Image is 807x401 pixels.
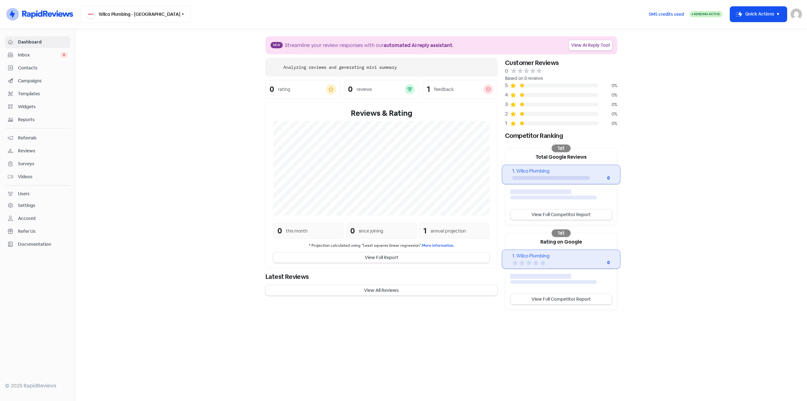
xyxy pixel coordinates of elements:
div: since joining [359,228,383,234]
div: feedback [434,86,454,93]
div: 0% [598,111,617,117]
a: Campaigns [5,75,70,87]
div: 3 [505,101,510,108]
span: Documentation [18,241,67,248]
span: Sending Active [694,12,720,16]
span: Reviews [18,148,67,154]
a: Settings [5,200,70,211]
div: 0% [598,120,617,127]
div: Latest Reviews [265,272,497,281]
div: 1st [552,144,571,152]
div: 1 [423,225,427,237]
div: Account [18,215,36,222]
span: Refer Us [18,228,67,235]
div: reviews [357,86,372,93]
span: 0 [61,52,67,58]
span: Surveys [18,161,67,167]
div: 0% [598,92,617,98]
div: this month [286,228,308,234]
div: 2 [505,110,510,118]
div: 0 [505,68,508,75]
span: Videos [18,174,67,180]
div: Rating on Google [505,233,617,250]
span: Campaigns [18,78,67,84]
span: Widgets [18,103,67,110]
div: annual projection [431,228,466,234]
a: Documentation [5,239,70,250]
span: Reports [18,116,67,123]
a: Templates [5,88,70,100]
a: Inbox 0 [5,49,70,61]
div: Based on 0 reviews [505,75,617,82]
div: 5 [505,82,510,89]
span: Dashboard [18,39,67,45]
a: View Full Competitor Report [510,294,612,304]
div: Settings [18,202,35,209]
div: 1st [552,229,571,237]
div: 0 [590,175,610,181]
img: User [791,9,802,20]
div: Competitor Ranking [505,131,617,140]
a: Dashboard [5,36,70,48]
div: © 2025 RapidReviews [5,382,70,390]
div: 0 [350,225,355,237]
b: automated AI reply assistant [384,42,452,49]
div: rating [278,86,290,93]
a: 0reviews [344,80,419,98]
button: View Full Report [273,252,490,263]
div: 0% [598,101,617,108]
small: * Projection calculated using "Least squares linear regression". [273,243,490,249]
div: 0 [585,259,610,266]
span: Contacts [18,65,67,71]
a: Account [5,213,70,224]
a: Referrals [5,132,70,144]
a: More information. [422,243,454,248]
div: 0 [348,86,353,93]
div: Customer Reviews [505,58,617,68]
a: Reviews [5,145,70,157]
div: 0% [598,82,617,89]
div: Users [18,191,30,197]
div: 1 [427,86,430,93]
a: Reports [5,114,70,126]
a: Videos [5,171,70,183]
div: Total Google Reviews [505,148,617,165]
div: Reviews & Rating [273,108,490,119]
button: Wilco Plumbing - [GEOGRAPHIC_DATA] [81,6,191,23]
button: Quick Actions [730,7,787,22]
span: Referrals [18,135,67,141]
a: Contacts [5,62,70,74]
a: Sending Active [689,10,723,18]
a: Widgets [5,101,70,113]
a: Users [5,188,70,200]
span: Templates [18,91,67,97]
div: Streamline your review responses with our . [285,42,454,49]
div: 1. Wilco Plumbing [512,168,610,175]
a: 1feedback [423,80,497,98]
div: 1. Wilco Plumbing [512,252,610,260]
div: 0 [270,86,274,93]
a: View AI Reply Tool [569,40,612,50]
div: 1 [505,120,510,127]
button: View All Reviews [265,285,497,296]
div: 0 [277,225,282,237]
a: Surveys [5,158,70,170]
div: 4 [505,91,510,99]
a: 0rating [265,80,340,98]
a: View Full Competitor Report [510,209,612,220]
span: New [270,42,283,48]
span: Inbox [18,52,61,58]
a: Refer Us [5,226,70,237]
a: SMS credits used [643,10,689,17]
div: Analyzing reviews and generating mini summary [283,64,397,71]
span: SMS credits used [649,11,684,18]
